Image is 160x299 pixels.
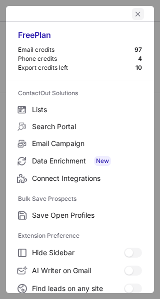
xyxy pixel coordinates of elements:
[32,139,142,148] span: Email Campaign
[32,266,124,275] span: AI Writer on Gmail
[18,64,135,72] div: Export credits left
[134,46,142,54] div: 97
[132,8,144,20] button: left-button
[32,122,142,131] span: Search Portal
[6,170,154,187] label: Connect Integrations
[18,85,142,101] label: ContactOut Solutions
[32,105,142,114] span: Lists
[32,174,142,183] span: Connect Integrations
[6,118,154,135] label: Search Portal
[16,9,26,19] button: right-button
[94,156,111,166] span: New
[6,152,154,170] label: Data Enrichment New
[138,55,142,63] div: 4
[6,244,154,262] label: Hide Sidebar
[6,207,154,224] label: Save Open Profiles
[32,211,142,220] span: Save Open Profiles
[6,101,154,118] label: Lists
[32,156,142,166] span: Data Enrichment
[6,262,154,280] label: AI Writer on Gmail
[32,248,124,257] span: Hide Sidebar
[135,64,142,72] div: 10
[32,284,124,293] span: Find leads on any site
[18,55,138,63] div: Phone credits
[18,228,142,244] label: Extension Preference
[6,280,154,298] label: Find leads on any site
[6,135,154,152] label: Email Campaign
[18,30,142,46] div: Free Plan
[18,191,142,207] label: Bulk Save Prospects
[18,46,134,54] div: Email credits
